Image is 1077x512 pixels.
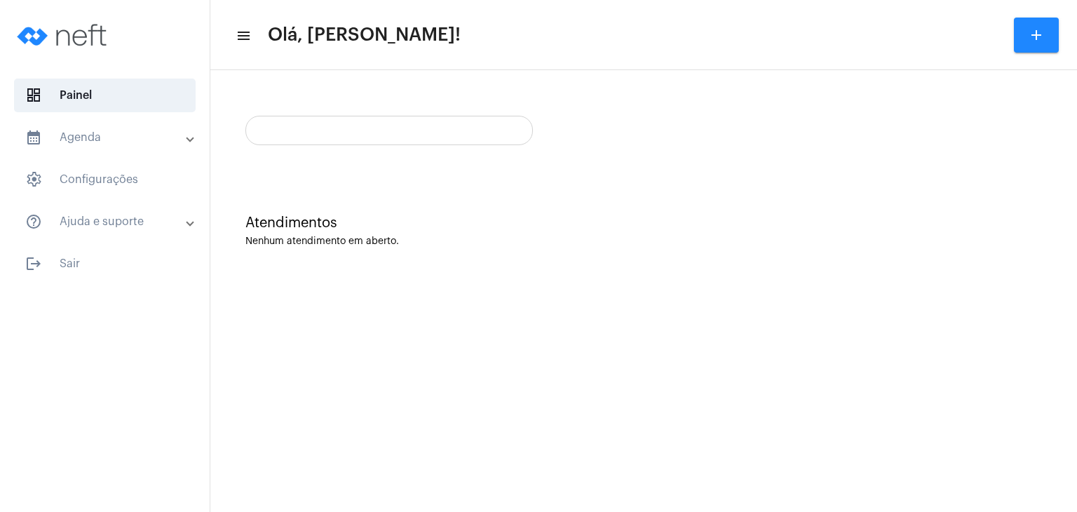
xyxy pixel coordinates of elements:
span: sidenav icon [25,171,42,188]
span: Painel [14,79,196,112]
img: logo-neft-novo-2.png [11,7,116,63]
span: Configurações [14,163,196,196]
span: sidenav icon [25,87,42,104]
mat-icon: sidenav icon [25,213,42,230]
mat-icon: sidenav icon [236,27,250,44]
mat-panel-title: Agenda [25,129,187,146]
mat-icon: sidenav icon [25,129,42,146]
mat-expansion-panel-header: sidenav iconAgenda [8,121,210,154]
span: Sair [14,247,196,281]
mat-icon: sidenav icon [25,255,42,272]
div: Nenhum atendimento em aberto. [245,236,1042,247]
mat-expansion-panel-header: sidenav iconAjuda e suporte [8,205,210,238]
mat-icon: add [1028,27,1045,43]
div: Atendimentos [245,215,1042,231]
mat-panel-title: Ajuda e suporte [25,213,187,230]
span: Olá, [PERSON_NAME]! [268,24,461,46]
